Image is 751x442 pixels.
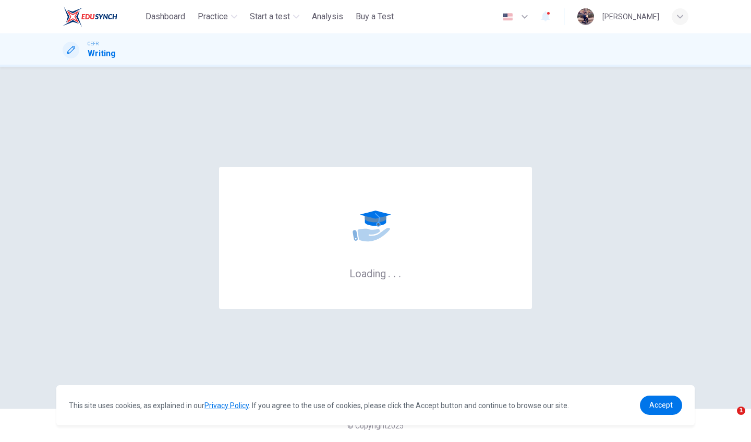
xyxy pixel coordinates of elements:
span: Practice [198,10,228,23]
h6: . [393,264,396,281]
button: Start a test [246,7,304,26]
span: Accept [649,401,673,409]
span: © Copyright 2025 [347,422,404,430]
a: Privacy Policy [204,401,249,410]
span: Dashboard [146,10,185,23]
span: Analysis [312,10,343,23]
button: Buy a Test [352,7,398,26]
div: [PERSON_NAME] [602,10,659,23]
button: Practice [193,7,241,26]
button: Dashboard [141,7,189,26]
div: cookieconsent [56,385,695,425]
h6: Loading [349,266,402,280]
span: Buy a Test [356,10,394,23]
span: This site uses cookies, as explained in our . If you agree to the use of cookies, please click th... [69,401,569,410]
a: ELTC logo [63,6,141,27]
img: en [501,13,514,21]
a: dismiss cookie message [640,396,682,415]
iframe: Intercom live chat [716,407,741,432]
img: ELTC logo [63,6,117,27]
h6: . [387,264,391,281]
span: 1 [737,407,745,415]
img: Profile picture [577,8,594,25]
span: CEFR [88,40,99,47]
span: Start a test [250,10,290,23]
h6: . [398,264,402,281]
h1: Writing [88,47,116,60]
button: Analysis [308,7,347,26]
